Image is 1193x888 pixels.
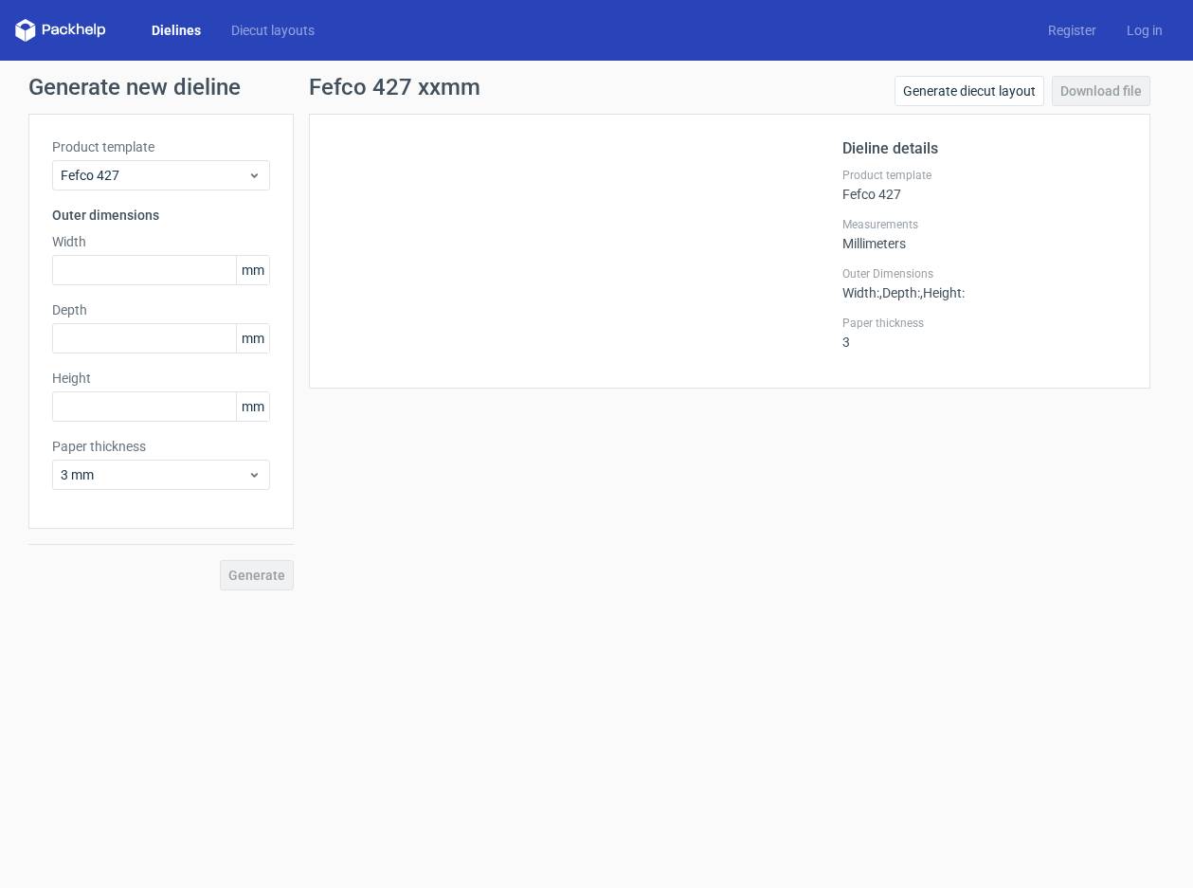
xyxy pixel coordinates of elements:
span: , Height : [920,285,965,300]
h1: Fefco 427 xxmm [309,76,480,99]
span: 3 mm [61,465,247,484]
label: Outer Dimensions [842,266,1127,281]
span: , Depth : [879,285,920,300]
label: Product template [52,137,270,156]
div: Millimeters [842,217,1127,251]
label: Depth [52,300,270,319]
label: Height [52,369,270,388]
span: mm [236,256,269,284]
span: mm [236,324,269,353]
label: Paper thickness [842,316,1127,331]
label: Width [52,232,270,251]
h3: Outer dimensions [52,206,270,225]
label: Measurements [842,217,1127,232]
h1: Generate new dieline [28,76,1166,99]
a: Diecut layouts [216,21,330,40]
div: 3 [842,316,1127,350]
a: Dielines [136,21,216,40]
a: Generate diecut layout [895,76,1044,106]
h2: Dieline details [842,137,1127,160]
span: Width : [842,285,879,300]
label: Product template [842,168,1127,183]
a: Log in [1112,21,1178,40]
span: Fefco 427 [61,166,247,185]
a: Register [1033,21,1112,40]
label: Paper thickness [52,437,270,456]
div: Fefco 427 [842,168,1127,202]
span: mm [236,392,269,421]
